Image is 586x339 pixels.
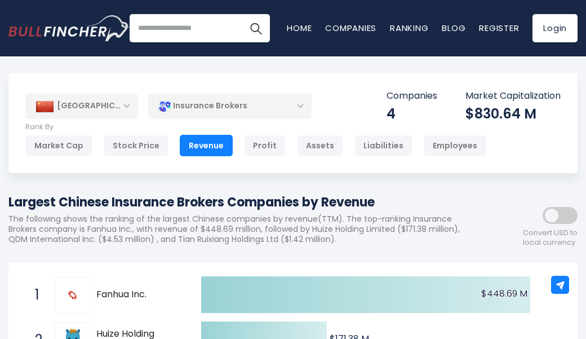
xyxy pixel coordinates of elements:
[25,94,138,118] div: [GEOGRAPHIC_DATA]
[180,135,233,156] div: Revenue
[25,122,486,132] p: Rank By
[148,93,312,119] div: Insurance Brokers
[29,285,41,305] span: 1
[390,22,428,34] a: Ranking
[532,14,578,42] a: Login
[68,290,77,300] img: Fanhua Inc.
[387,90,437,102] p: Companies
[424,135,486,156] div: Employees
[465,105,561,122] div: $830.64 M
[244,135,286,156] div: Profit
[242,14,270,42] button: Search
[479,22,519,34] a: Register
[8,193,476,212] h1: Largest Chinese Insurance Brokers Companies by Revenue
[354,135,412,156] div: Liabilities
[8,15,130,41] img: Bullfincher logo
[442,22,465,34] a: Blog
[523,228,578,248] span: Convert USD to local currency
[297,135,343,156] div: Assets
[104,135,168,156] div: Stock Price
[25,135,92,156] div: Market Cap
[96,289,181,301] span: Fanhua Inc.
[387,105,437,122] div: 4
[325,22,376,34] a: Companies
[465,90,561,102] p: Market Capitalization
[8,15,130,41] a: Go to homepage
[8,214,476,245] p: The following shows the ranking of the largest Chinese companies by revenue(TTM). The top-ranking...
[287,22,312,34] a: Home
[481,287,527,300] text: $448.69 M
